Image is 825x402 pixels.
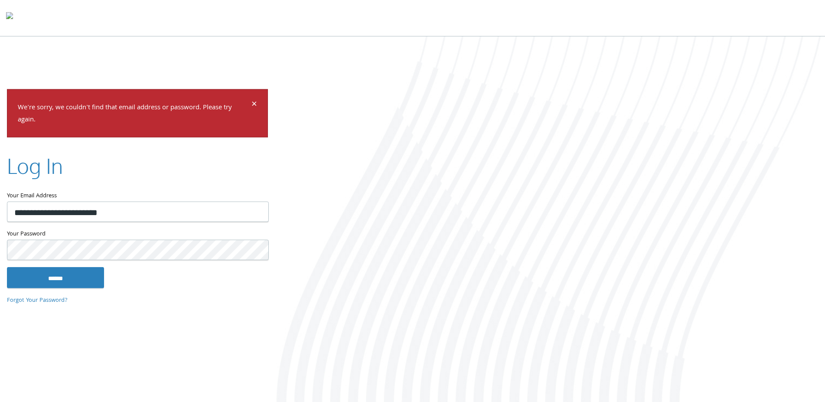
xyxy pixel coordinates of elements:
[251,100,257,110] button: Dismiss alert
[6,9,13,26] img: todyl-logo-dark.svg
[7,229,268,240] label: Your Password
[7,295,68,305] a: Forgot Your Password?
[18,101,250,127] p: We're sorry, we couldn't find that email address or password. Please try again.
[251,96,257,113] span: ×
[7,151,63,180] h2: Log In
